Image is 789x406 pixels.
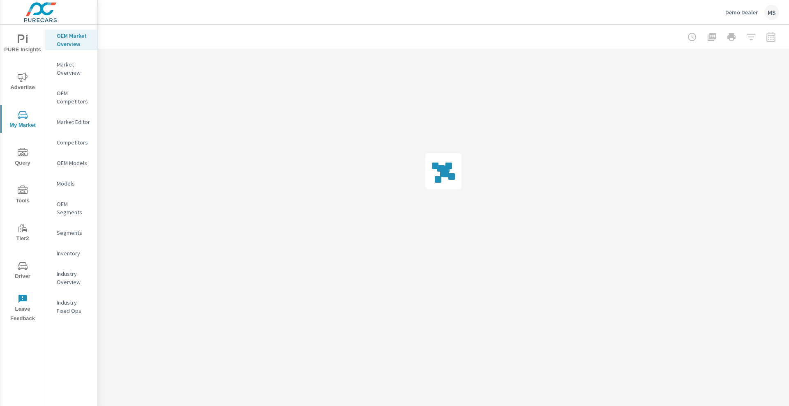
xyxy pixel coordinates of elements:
[0,25,45,327] div: nav menu
[57,229,91,237] p: Segments
[57,298,91,315] p: Industry Fixed Ops
[57,118,91,126] p: Market Editor
[57,179,91,188] p: Models
[3,110,42,130] span: My Market
[45,136,97,149] div: Competitors
[3,72,42,92] span: Advertise
[45,247,97,259] div: Inventory
[45,177,97,190] div: Models
[3,148,42,168] span: Query
[57,32,91,48] p: OEM Market Overview
[725,9,758,16] p: Demo Dealer
[57,138,91,147] p: Competitors
[57,159,91,167] p: OEM Models
[3,261,42,281] span: Driver
[45,157,97,169] div: OEM Models
[45,30,97,50] div: OEM Market Overview
[57,60,91,77] p: Market Overview
[3,34,42,55] span: PURE Insights
[45,87,97,108] div: OEM Competitors
[57,270,91,286] p: Industry Overview
[764,5,779,20] div: MS
[3,294,42,323] span: Leave Feedback
[45,296,97,317] div: Industry Fixed Ops
[45,268,97,288] div: Industry Overview
[45,58,97,79] div: Market Overview
[3,223,42,243] span: Tier2
[57,249,91,257] p: Inventory
[45,198,97,218] div: OEM Segments
[57,89,91,106] p: OEM Competitors
[57,200,91,216] p: OEM Segments
[3,186,42,206] span: Tools
[45,116,97,128] div: Market Editor
[45,227,97,239] div: Segments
